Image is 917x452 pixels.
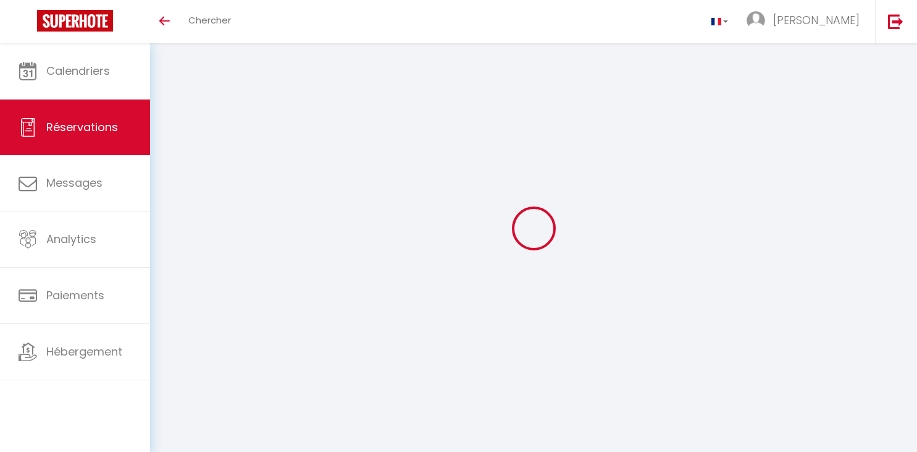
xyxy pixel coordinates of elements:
[46,175,103,190] span: Messages
[747,11,765,30] img: ...
[37,10,113,32] img: Super Booking
[46,344,122,359] span: Hébergement
[888,14,903,29] img: logout
[46,63,110,79] span: Calendriers
[188,14,231,27] span: Chercher
[773,12,860,28] span: [PERSON_NAME]
[46,231,96,247] span: Analytics
[46,119,118,135] span: Réservations
[46,288,104,303] span: Paiements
